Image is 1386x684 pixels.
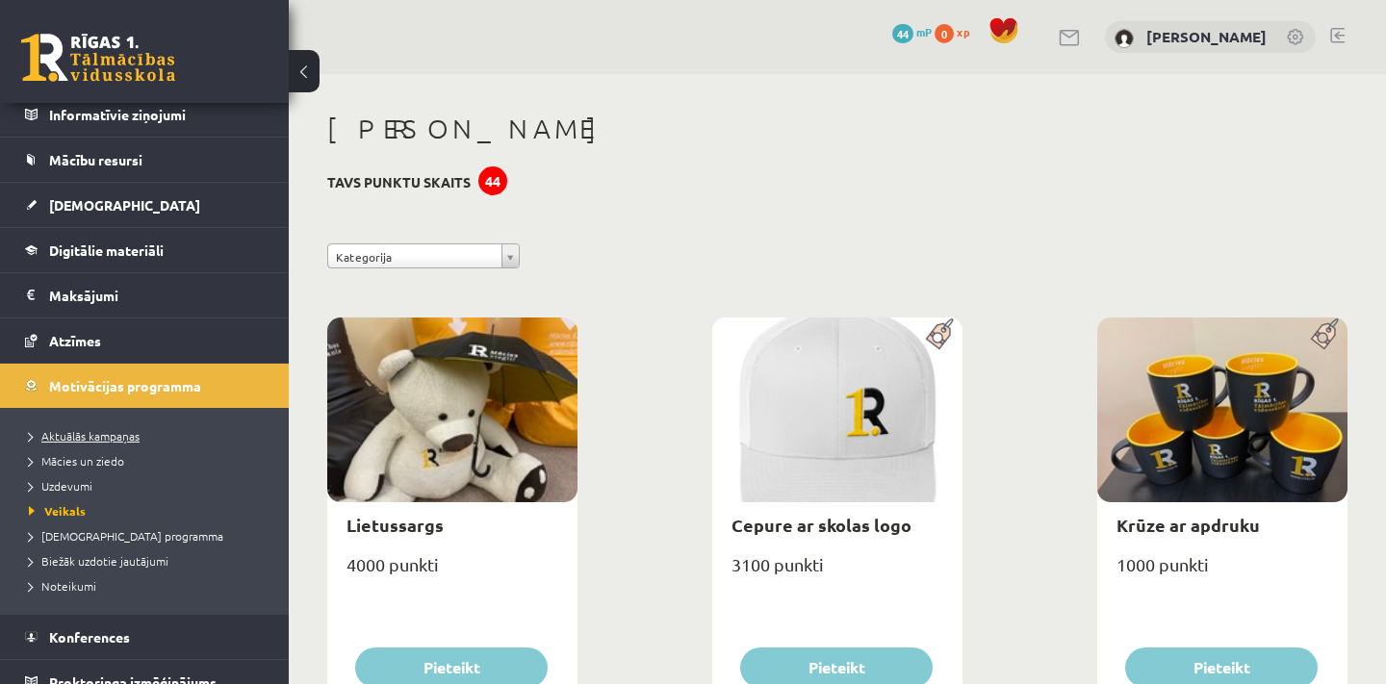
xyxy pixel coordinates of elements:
[29,528,223,544] span: [DEMOGRAPHIC_DATA] programma
[29,452,269,469] a: Mācies un ziedo
[892,24,932,39] a: 44 mP
[49,151,142,168] span: Mācību resursi
[1304,317,1347,350] img: Populāra prece
[25,615,265,659] a: Konferences
[25,273,265,317] a: Maksājumi
[892,24,913,43] span: 44
[25,364,265,408] a: Motivācijas programma
[29,427,269,444] a: Aktuālās kampaņas
[29,453,124,469] span: Mācies un ziedo
[346,514,444,536] a: Lietussargs
[327,548,577,596] div: 4000 punkti
[29,502,269,519] a: Veikals
[935,24,954,43] span: 0
[29,552,269,570] a: Biežāk uzdotie jautājumi
[29,477,269,494] a: Uzdevumi
[29,527,269,545] a: [DEMOGRAPHIC_DATA] programma
[49,92,265,137] legend: Informatīvie ziņojumi
[49,241,164,259] span: Digitālie materiāli
[935,24,979,39] a: 0 xp
[336,244,494,269] span: Kategorija
[731,514,911,536] a: Cepure ar skolas logo
[29,578,96,594] span: Noteikumi
[1146,27,1267,46] a: [PERSON_NAME]
[49,628,130,646] span: Konferences
[919,317,962,350] img: Populāra prece
[25,183,265,227] a: [DEMOGRAPHIC_DATA]
[327,243,520,268] a: Kategorija
[327,113,1347,145] h1: [PERSON_NAME]
[25,92,265,137] a: Informatīvie ziņojumi
[29,553,168,569] span: Biežāk uzdotie jautājumi
[29,428,140,443] span: Aktuālās kampaņas
[25,318,265,363] a: Atzīmes
[957,24,969,39] span: xp
[49,332,101,349] span: Atzīmes
[478,166,507,195] div: 44
[916,24,932,39] span: mP
[29,478,92,494] span: Uzdevumi
[25,138,265,182] a: Mācību resursi
[49,377,201,394] span: Motivācijas programma
[29,577,269,595] a: Noteikumi
[327,174,471,190] h3: Tavs punktu skaits
[21,34,175,82] a: Rīgas 1. Tālmācības vidusskola
[1116,514,1260,536] a: Krūze ar apdruku
[49,273,265,317] legend: Maksājumi
[29,503,86,519] span: Veikals
[49,196,200,214] span: [DEMOGRAPHIC_DATA]
[712,548,962,596] div: 3100 punkti
[1097,548,1347,596] div: 1000 punkti
[1115,29,1134,48] img: Kārlis Kārkliņš
[25,228,265,272] a: Digitālie materiāli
